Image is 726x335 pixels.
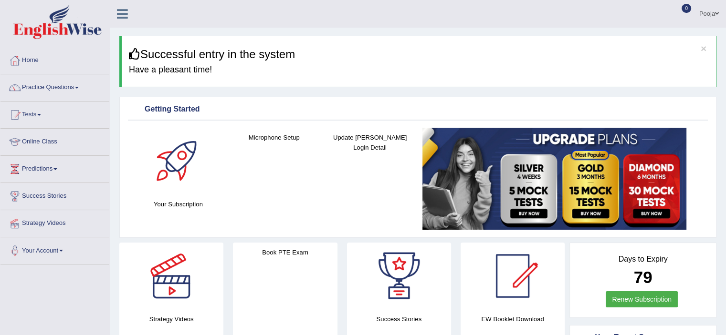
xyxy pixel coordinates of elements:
h4: Book PTE Exam [233,247,337,257]
a: Online Class [0,129,109,152]
h4: EW Booklet Download [461,314,565,324]
a: Renew Subscription [606,291,678,307]
a: Strategy Videos [0,210,109,234]
img: small5.jpg [422,128,686,230]
h4: Your Subscription [135,199,221,209]
h4: Success Stories [347,314,451,324]
h4: Update [PERSON_NAME] Login Detail [327,132,413,152]
button: × [701,43,706,53]
a: Your Account [0,237,109,261]
a: Practice Questions [0,74,109,98]
a: Tests [0,102,109,125]
b: 79 [634,268,652,286]
h4: Microphone Setup [231,132,317,142]
h4: Have a pleasant time! [129,65,709,75]
h4: Strategy Videos [119,314,223,324]
a: Home [0,47,109,71]
span: 0 [682,4,691,13]
a: Predictions [0,156,109,180]
a: Success Stories [0,183,109,207]
div: Getting Started [130,102,705,117]
h4: Days to Expiry [580,255,705,264]
h3: Successful entry in the system [129,48,709,61]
